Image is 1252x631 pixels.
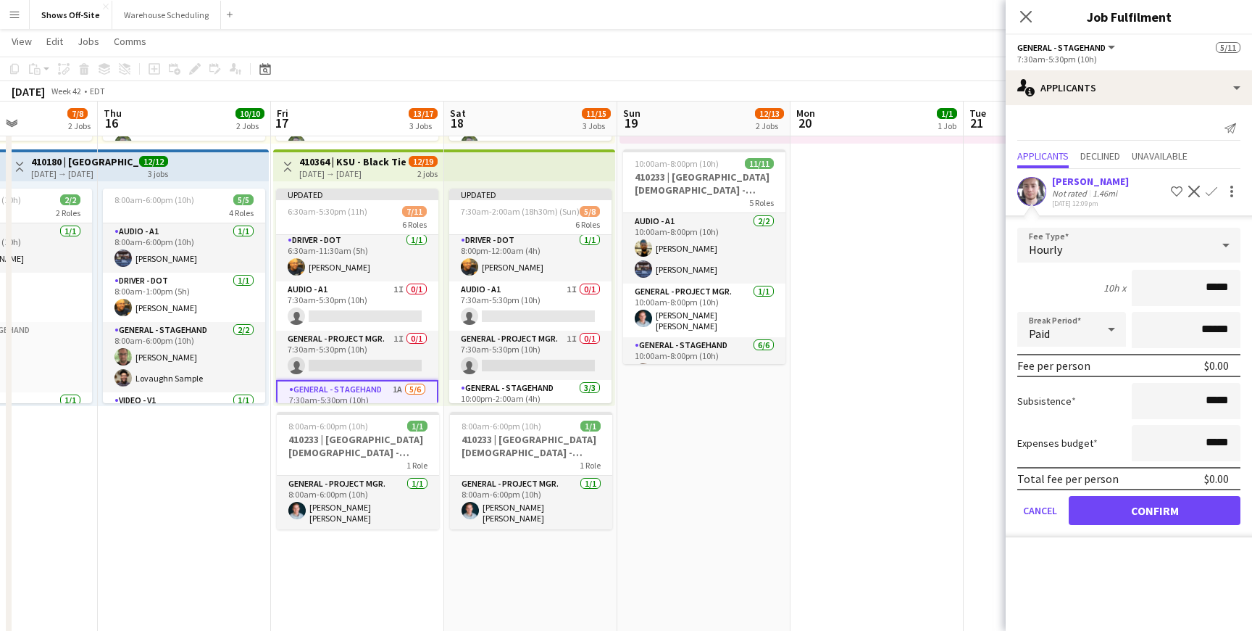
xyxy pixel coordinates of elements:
[103,223,265,273] app-card-role: Audio - A11/18:00am-6:00pm (10h)[PERSON_NAME]
[72,32,105,51] a: Jobs
[449,380,612,535] app-card-role: General - Stagehand3/310:00pm-2:00am (4h)
[756,120,783,131] div: 2 Jobs
[580,421,601,432] span: 1/1
[1017,437,1098,450] label: Expenses budget
[623,284,785,337] app-card-role: General - Project Mgr.1/110:00am-8:00pm (10h)[PERSON_NAME] [PERSON_NAME]
[450,107,466,120] span: Sat
[1080,151,1120,161] span: Declined
[1216,42,1240,53] span: 5/11
[580,460,601,471] span: 1 Role
[417,167,438,179] div: 2 jobs
[623,213,785,284] app-card-role: Audio - A12/210:00am-8:00pm (10h)[PERSON_NAME][PERSON_NAME]
[288,421,368,432] span: 8:00am-6:00pm (10h)
[938,120,956,131] div: 1 Job
[1069,496,1240,525] button: Confirm
[969,107,986,120] span: Tue
[1017,42,1106,53] span: General - Stagehand
[236,120,264,131] div: 2 Jobs
[461,206,580,217] span: 7:30am-2:00am (18h30m) (Sun)
[407,421,427,432] span: 1/1
[31,155,139,168] h3: 410180 | [GEOGRAPHIC_DATA] - [PERSON_NAME] Arts Lawn
[12,84,45,99] div: [DATE]
[937,108,957,119] span: 1/1
[277,107,288,120] span: Fri
[233,194,254,205] span: 5/5
[1017,54,1240,65] div: 7:30am-5:30pm (10h)
[90,86,105,96] div: EDT
[402,206,427,217] span: 7/11
[1052,188,1090,199] div: Not rated
[78,35,99,48] span: Jobs
[56,207,80,218] span: 2 Roles
[12,35,32,48] span: View
[275,115,288,131] span: 17
[1006,70,1252,105] div: Applicants
[462,421,541,432] span: 8:00am-6:00pm (10h)
[229,207,254,218] span: 4 Roles
[30,1,112,29] button: Shows Off-Site
[409,120,437,131] div: 3 Jobs
[449,281,612,331] app-card-role: Audio - A11I0/17:30am-5:30pm (10h)
[277,412,439,529] app-job-card: 8:00am-6:00pm (10h)1/1410233 | [GEOGRAPHIC_DATA][DEMOGRAPHIC_DATA] - Frequency Camp FFA 20251 Rol...
[580,206,600,217] span: 5/8
[1017,151,1069,161] span: Applicants
[6,32,38,51] a: View
[450,412,612,529] app-job-card: 8:00am-6:00pm (10h)1/1410233 | [GEOGRAPHIC_DATA][DEMOGRAPHIC_DATA] - Frequency Camp FFA 20251 Rol...
[299,168,407,179] div: [DATE] → [DATE]
[299,155,407,168] h3: 410364 | KSU - Black Tie Gala - 2025
[235,108,264,119] span: 10/10
[449,232,612,281] app-card-role: Driver - DOT1/18:00pm-12:00am (4h)[PERSON_NAME]
[277,433,439,459] h3: 410233 | [GEOGRAPHIC_DATA][DEMOGRAPHIC_DATA] - Frequency Camp FFA 2025
[103,322,265,392] app-card-role: General - Stagehand2/28:00am-6:00pm (10h)[PERSON_NAME]Lovaughn Sample
[101,115,122,131] span: 16
[1132,151,1188,161] span: Unavailable
[288,206,367,217] span: 6:30am-5:30pm (11h)
[68,120,91,131] div: 2 Jobs
[1090,188,1120,199] div: 1.46mi
[1006,7,1252,26] h3: Job Fulfilment
[449,331,612,380] app-card-role: General - Project Mgr.1I0/17:30am-5:30pm (10h)
[749,197,774,208] span: 5 Roles
[1204,471,1229,486] div: $0.00
[148,167,168,179] div: 3 jobs
[409,108,438,119] span: 13/17
[276,331,438,380] app-card-role: General - Project Mgr.1I0/17:30am-5:30pm (10h)
[1029,242,1062,257] span: Hourly
[406,460,427,471] span: 1 Role
[276,281,438,331] app-card-role: Audio - A11I0/17:30am-5:30pm (10h)
[276,189,438,403] app-job-card: Updated6:30am-5:30pm (11h)7/116 RolesDriver - DOT1/16:30am-11:30am (5h)[PERSON_NAME]Audio - A11I0...
[1204,358,1229,373] div: $0.00
[1029,326,1050,341] span: Paid
[276,189,438,200] div: Updated
[450,433,612,459] h3: 410233 | [GEOGRAPHIC_DATA][DEMOGRAPHIC_DATA] - Frequency Camp FFA 2025
[402,219,427,230] span: 6 Roles
[623,107,640,120] span: Sun
[1017,42,1117,53] button: General - Stagehand
[1017,496,1063,525] button: Cancel
[409,156,438,167] span: 12/19
[621,115,640,131] span: 19
[103,189,265,403] app-job-card: 8:00am-6:00pm (10h)5/54 RolesAudio - A11/18:00am-6:00pm (10h)[PERSON_NAME]Driver - DOT1/18:00am-1...
[103,273,265,322] app-card-role: Driver - DOT1/18:00am-1:00pm (5h)[PERSON_NAME]
[796,107,815,120] span: Mon
[1052,199,1129,208] div: [DATE] 12:09pm
[575,219,600,230] span: 6 Roles
[794,115,815,131] span: 20
[449,189,612,403] app-job-card: Updated7:30am-2:00am (18h30m) (Sun)5/86 RolesDriver - DOT1/18:00pm-12:00am (4h)[PERSON_NAME]Audio...
[623,149,785,364] app-job-card: 10:00am-8:00pm (10h)11/11410233 | [GEOGRAPHIC_DATA][DEMOGRAPHIC_DATA] - Frequency Camp FFA 20255 ...
[1017,358,1090,373] div: Fee per person
[635,158,719,169] span: 10:00am-8:00pm (10h)
[114,194,194,205] span: 8:00am-6:00pm (10h)
[448,115,466,131] span: 18
[277,476,439,529] app-card-role: General - Project Mgr.1/18:00am-6:00pm (10h)[PERSON_NAME] [PERSON_NAME]
[745,158,774,169] span: 11/11
[60,194,80,205] span: 2/2
[276,380,438,537] app-card-role: General - Stagehand1A5/67:30am-5:30pm (10h)
[103,392,265,442] app-card-role: Video - V11/1
[1017,471,1119,486] div: Total fee per person
[108,32,152,51] a: Comms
